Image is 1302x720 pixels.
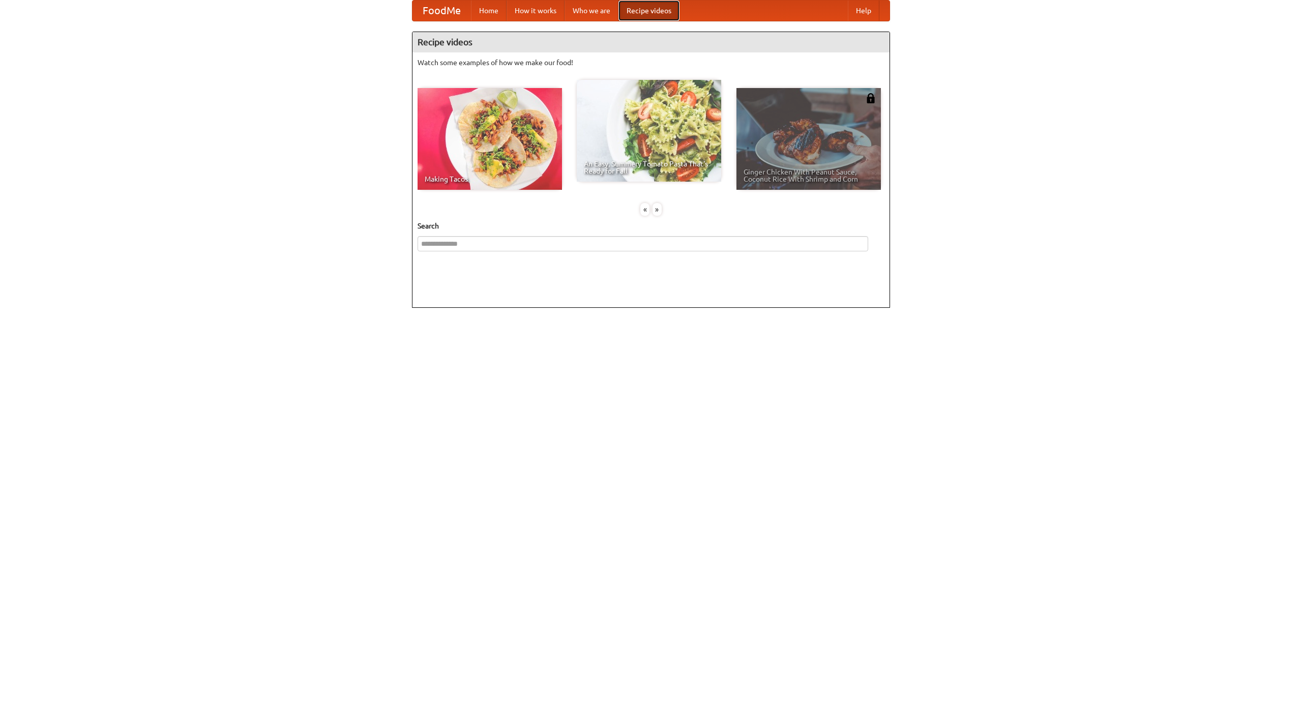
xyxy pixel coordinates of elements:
img: 483408.png [866,93,876,103]
span: Making Tacos [425,176,555,183]
div: « [640,203,649,216]
span: An Easy, Summery Tomato Pasta That's Ready for Fall [584,160,714,175]
h4: Recipe videos [412,32,890,52]
h5: Search [418,221,884,231]
div: » [653,203,662,216]
a: How it works [507,1,565,21]
a: FoodMe [412,1,471,21]
a: Recipe videos [618,1,679,21]
a: Who we are [565,1,618,21]
a: An Easy, Summery Tomato Pasta That's Ready for Fall [577,80,721,182]
a: Help [848,1,879,21]
p: Watch some examples of how we make our food! [418,57,884,68]
a: Making Tacos [418,88,562,190]
a: Home [471,1,507,21]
